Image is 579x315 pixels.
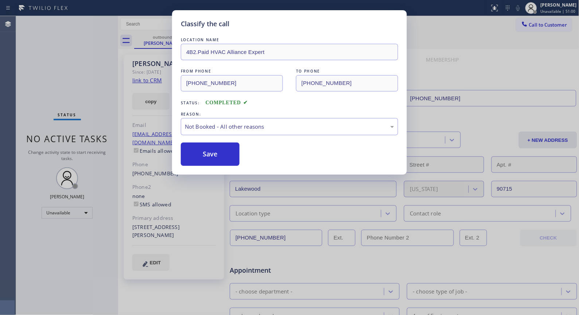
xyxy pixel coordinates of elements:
button: Save [181,143,240,166]
span: Status: [181,100,200,105]
h5: Classify the call [181,19,229,29]
div: TO PHONE [296,67,398,75]
div: FROM PHONE [181,67,283,75]
div: Not Booked - All other reasons [185,122,394,131]
input: To phone [296,75,398,92]
input: From phone [181,75,283,92]
div: LOCATION NAME [181,36,398,44]
span: COMPLETED [206,100,248,105]
div: REASON: [181,110,398,118]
